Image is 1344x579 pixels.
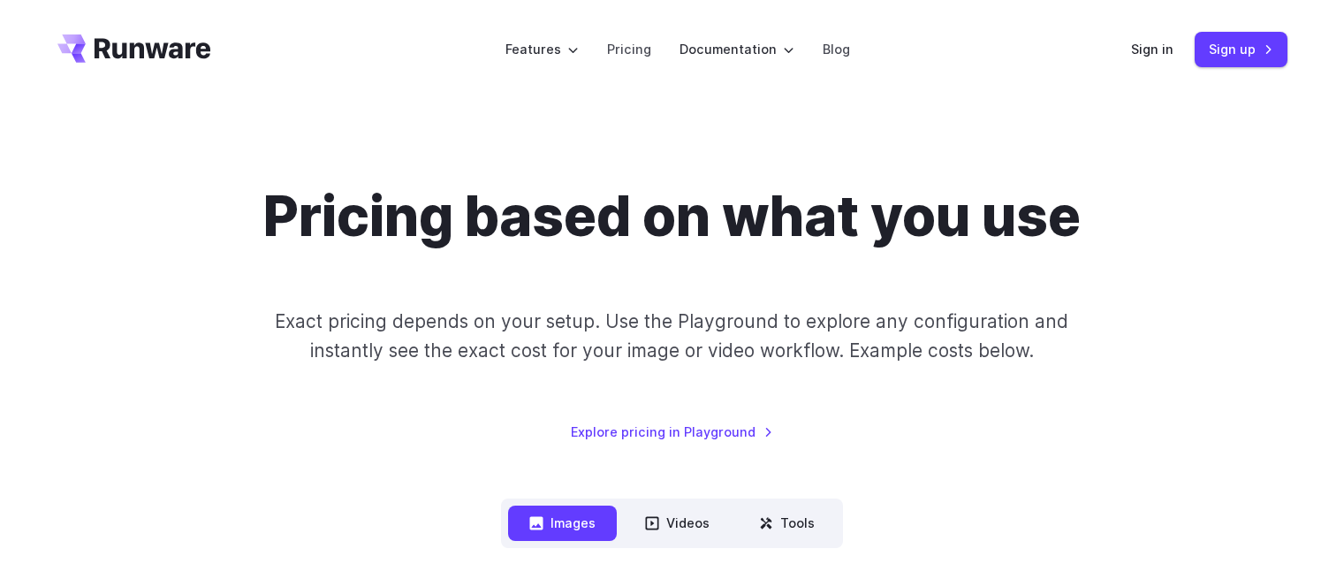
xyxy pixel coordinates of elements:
[1131,39,1173,59] a: Sign in
[680,39,794,59] label: Documentation
[505,39,579,59] label: Features
[1195,32,1287,66] a: Sign up
[57,34,211,63] a: Go to /
[508,506,617,540] button: Images
[241,307,1102,366] p: Exact pricing depends on your setup. Use the Playground to explore any configuration and instantl...
[624,506,731,540] button: Videos
[738,506,836,540] button: Tools
[571,422,773,442] a: Explore pricing in Playground
[823,39,850,59] a: Blog
[263,184,1081,250] h1: Pricing based on what you use
[607,39,651,59] a: Pricing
